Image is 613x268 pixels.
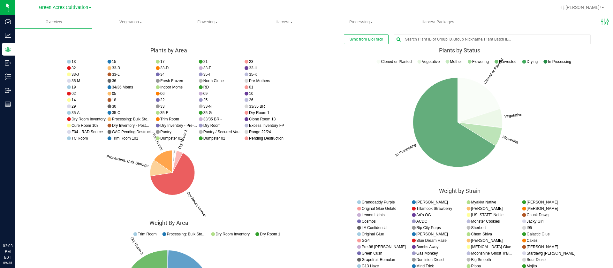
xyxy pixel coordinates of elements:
text: 33-L [112,72,120,77]
iframe: Resource center [6,217,26,236]
text: Pippa [471,264,481,268]
text: 35-G [203,111,212,115]
text: G13 Haze [362,264,379,268]
text: 13 [72,59,76,64]
text: Dry Room 1 [249,111,269,115]
text: Pre-Mothers [249,79,270,83]
inline-svg: Grow [5,46,11,52]
text: Bombs Away [416,244,438,249]
text: 33 [160,104,165,109]
text: Lemon Lights [362,212,385,217]
text: 33/35 BR - [203,117,222,121]
text: Pantry / Secured Vau... [203,130,243,134]
text: Cloned or Planted [381,59,412,64]
text: Tillamook Strawberry [416,206,452,211]
text: 35-C [112,111,120,115]
text: Moonshine Ghost Trai... [471,251,512,255]
text: Mind Trick [416,264,434,268]
text: 17 [160,59,165,64]
text: 05 [112,91,117,96]
text: 35-I [203,72,210,77]
text: [PERSON_NAME] [471,206,503,211]
span: Sync from BioTrack [350,37,383,42]
text: [PERSON_NAME] [527,244,558,249]
text: Trim Room [138,232,157,236]
text: [PERSON_NAME] [471,238,503,242]
text: 14 [72,98,76,102]
text: Pantry [160,130,171,134]
span: Flowering [169,19,246,25]
span: Harvest [246,19,322,25]
text: 35-A [72,111,79,115]
text: Harvested [499,59,517,64]
text: Drying [527,59,538,64]
span: Overview [37,19,71,25]
text: 29 [72,104,76,109]
a: Harvest [246,15,323,29]
text: 36 [112,79,117,83]
span: Harvest Packages [413,19,463,25]
text: Cure Room 103 [72,123,99,128]
inline-svg: Inventory [5,73,11,80]
text: Chem Shiva [471,232,492,236]
text: 25 [203,98,208,102]
text: Vegetative [422,59,440,64]
text: ACDC [416,219,427,223]
text: Jacky Girl [527,219,544,223]
text: Processing: Bulk Sto... [112,117,151,121]
text: Range 22/24 [249,130,271,134]
text: Big Smooth [471,257,491,262]
text: 21 [203,59,208,64]
text: 18 [112,98,117,102]
div: Weight by Strain [319,188,600,194]
text: 22 [160,98,165,102]
text: 19 [72,85,76,89]
text: [PERSON_NAME] [527,206,558,211]
text: GG4 [362,238,370,242]
text: Blue Dream Haze [416,238,447,242]
text: Stardawg [PERSON_NAME] [527,251,576,255]
text: 33-H [249,66,257,70]
text: Green Cush [362,251,382,255]
text: 33/35 BR [249,104,265,109]
text: Dumpster 02 [203,136,225,141]
text: Cosmos [362,219,376,223]
a: Processing [323,15,400,29]
div: Weight By Area [28,220,309,226]
text: North Clone [203,79,224,83]
text: Chunk Dawg [527,212,549,217]
text: Gas Monkey [416,251,438,255]
text: 23 [249,59,254,64]
a: Vegetation [92,15,169,29]
text: Dry Room Inventory [216,232,250,236]
text: 33-F [203,66,211,70]
text: I95 [527,225,532,230]
span: Hi, [PERSON_NAME]! [559,5,601,10]
text: 10 [249,91,254,96]
text: Grapefruit Romulan [362,257,395,262]
text: Granddaddy Purple [362,200,395,204]
text: LA Confidential [362,225,388,230]
text: Clone Room 13 [249,117,276,121]
text: 02 [72,91,76,96]
text: Art's OG [416,212,431,217]
a: Harvest Packages [399,15,476,29]
text: Excess Inventory FP [249,123,284,128]
input: Search Plant ID or Group ID, Group Nickname, Plant Batch ID... [394,35,590,44]
text: Mojito [527,264,537,268]
text: Pending Destruction [249,136,284,141]
text: [MEDICAL_DATA] Glue [471,244,511,249]
span: Vegetation [93,19,169,25]
text: Indoor Moms [160,85,183,89]
text: 32 [72,66,76,70]
text: F04 - RAD Source [72,130,103,134]
text: Dumpster 01 [160,136,182,141]
text: 34/36 Moms [112,85,133,89]
text: 33-J [72,72,79,77]
text: Original Glue [362,232,384,236]
text: TC Room [72,136,88,141]
text: Dry Inventory - Post... [112,123,149,128]
text: GAC Pending Destruct... [112,130,154,134]
text: 35-E [160,111,168,115]
text: 35-M [72,79,80,83]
